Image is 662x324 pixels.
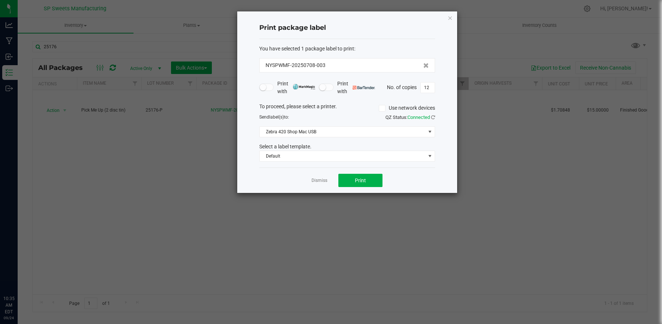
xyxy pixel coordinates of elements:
[277,80,315,95] span: Print with
[338,174,382,187] button: Print
[259,115,289,120] span: Send to:
[260,151,426,161] span: Default
[22,264,31,273] iframe: Resource center unread badge
[355,177,366,183] span: Print
[254,143,441,151] div: Select a label template.
[7,265,29,287] iframe: Resource center
[337,80,375,95] span: Print with
[259,23,435,33] h4: Print package label
[259,46,354,52] span: You have selected 1 package label to print
[385,115,435,120] span: QZ Status:
[293,84,315,89] img: mark_magic_cybra.png
[407,115,430,120] span: Connected
[259,45,435,53] div: :
[269,115,284,120] span: label(s)
[254,103,441,114] div: To proceed, please select a printer.
[266,61,325,69] span: NYSPWMF-20250708-003
[312,177,327,184] a: Dismiss
[260,127,426,137] span: Zebra 420 Shop Mac USB
[353,86,375,89] img: bartender.png
[387,84,417,90] span: No. of copies
[379,104,435,112] label: Use network devices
